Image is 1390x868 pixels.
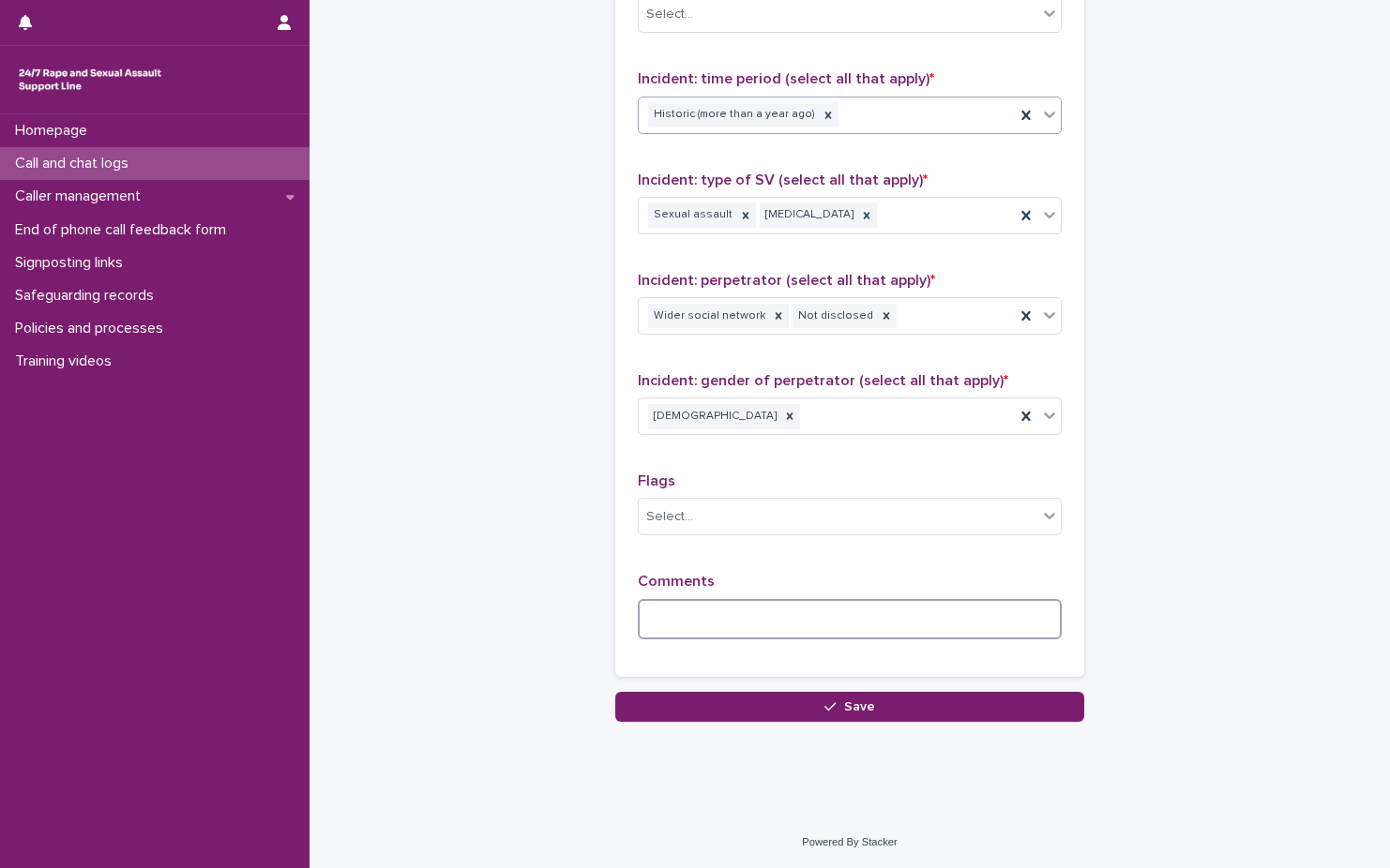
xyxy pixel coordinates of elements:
img: rhQMoQhaT3yELyF149Cw [15,61,165,98]
p: Homepage [8,122,102,140]
p: Training videos [8,352,127,370]
div: Select... [646,507,693,527]
div: Sexual assault [648,202,735,228]
div: Not disclosed [793,304,876,329]
span: Incident: perpetrator (select all that apply) [638,273,935,288]
div: [MEDICAL_DATA] [760,202,856,228]
span: Incident: type of SV (select all that apply) [638,172,928,187]
p: Caller management [8,187,156,205]
span: Comments [638,574,715,589]
div: [DEMOGRAPHIC_DATA] [648,404,779,429]
a: Powered By Stacker [802,836,897,847]
p: Call and chat logs [8,155,144,172]
div: Historic (more than a year ago) [648,102,818,127]
span: Save [844,700,875,713]
p: Signposting links [8,254,138,272]
button: Save [615,692,1084,722]
span: Incident: time period (select all that apply) [638,71,934,86]
p: Safeguarding records [8,287,169,305]
span: Flags [638,473,675,488]
div: Select... [646,5,693,24]
span: Incident: gender of perpetrator (select all that apply) [638,373,1008,388]
p: End of phone call feedback form [8,221,241,239]
div: Wider social network [648,304,768,329]
p: Policies and processes [8,320,178,337]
